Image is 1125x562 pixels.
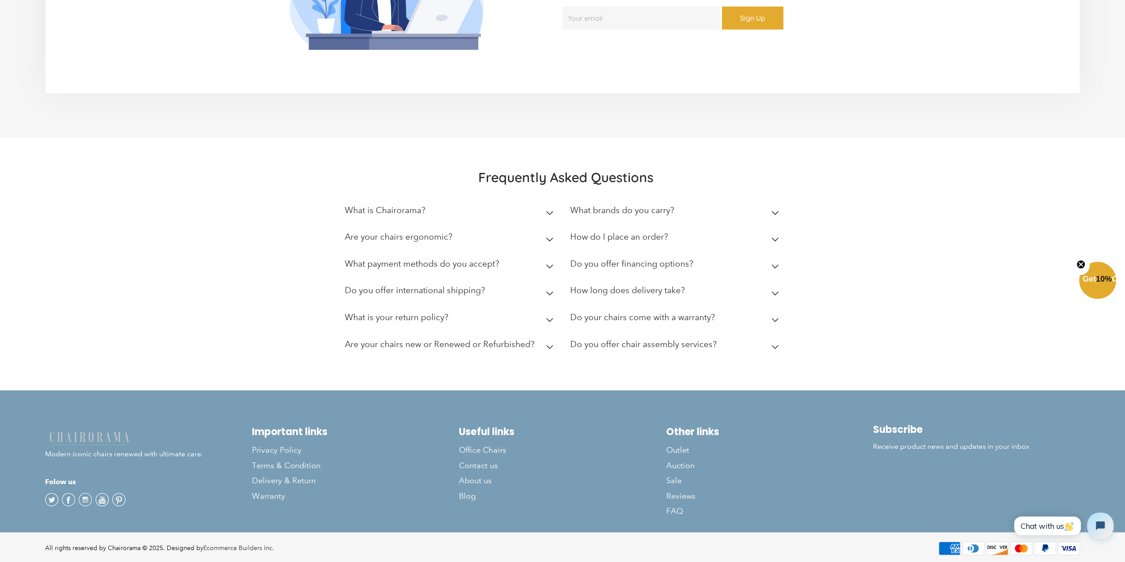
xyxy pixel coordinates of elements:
h2: What brands do you carry? [570,205,674,215]
h4: Folow us [45,477,252,487]
summary: What payment methods do you accept? [345,252,557,279]
a: Privacy Policy [252,443,459,458]
h2: What payment methods do you accept? [345,259,499,269]
span: Outlet [666,445,689,455]
a: FAQ [666,504,873,519]
a: Warranty [252,489,459,504]
div: Get10%OffClose teaser [1079,263,1116,300]
span: Sale [666,476,682,486]
a: Reviews [666,489,873,504]
summary: Do your chairs come with a warranty? [570,306,782,333]
h2: How long does delivery take? [570,285,685,295]
span: Contact us [459,461,498,471]
a: Ecommerce Builders Inc. [203,544,274,552]
h2: Other links [666,426,873,438]
a: About us [459,473,666,488]
span: Office Chairs [459,445,506,455]
summary: Are your chairs ergonomic? [345,226,557,252]
a: Delivery & Return [252,473,459,488]
h2: Important links [252,426,459,438]
summary: How do I place an order? [570,226,782,252]
iframe: Tidio Chat [1004,505,1121,547]
a: Outlet [666,443,873,458]
a: Blog [459,489,666,504]
h2: What is Chairorama? [345,205,425,215]
span: About us [459,476,492,486]
span: Auction [666,461,694,471]
a: Terms & Condition [252,458,459,473]
span: Privacy Policy [252,445,301,455]
p: Receive product news and updates in your inbox [873,442,1080,451]
div: All rights reserved by Chairorama © 2025. Designed by [45,543,274,553]
summary: Do you offer chair assembly services? [570,333,782,360]
h2: Do your chairs come with a warranty? [570,312,715,322]
h2: Frequently Asked Questions [345,169,787,186]
h2: Are your chairs new or Renewed or Refurbished? [345,339,534,349]
h2: Do you offer chair assembly services? [570,339,717,349]
img: chairorama [45,430,133,446]
button: Close teaser [1072,255,1090,275]
summary: Do you offer financing options? [570,252,782,279]
a: Office Chairs [459,443,666,458]
summary: Are your chairs new or Renewed or Refurbished? [345,333,557,360]
span: Blog [459,491,476,501]
span: Get Off [1083,275,1123,283]
input: Your email [562,7,720,30]
h2: Do you offer financing options? [570,259,693,269]
h2: Are your chairs ergonomic? [345,232,452,242]
span: Reviews [666,491,695,501]
a: Auction [666,458,873,473]
span: 10% [1096,275,1112,283]
a: Sale [666,473,873,488]
summary: Do you offer international shipping? [345,279,557,306]
h2: Useful links [459,426,666,438]
a: Contact us [459,458,666,473]
button: Sign Up [722,7,783,30]
summary: How long does delivery take? [570,279,782,306]
summary: What is Chairorama? [345,199,557,226]
summary: What brands do you carry? [570,199,782,226]
h2: Subscribe [873,424,1080,436]
span: Terms & Condition [252,461,320,471]
h2: How do I place an order? [570,232,668,242]
span: Delivery & Return [252,476,316,486]
span: Sign Up [740,13,765,22]
span: FAQ [666,506,683,516]
h2: Do you offer international shipping? [345,285,485,295]
span: Warranty [252,491,285,501]
h2: What is your return policy? [345,312,448,322]
summary: What is your return policy? [345,306,557,333]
